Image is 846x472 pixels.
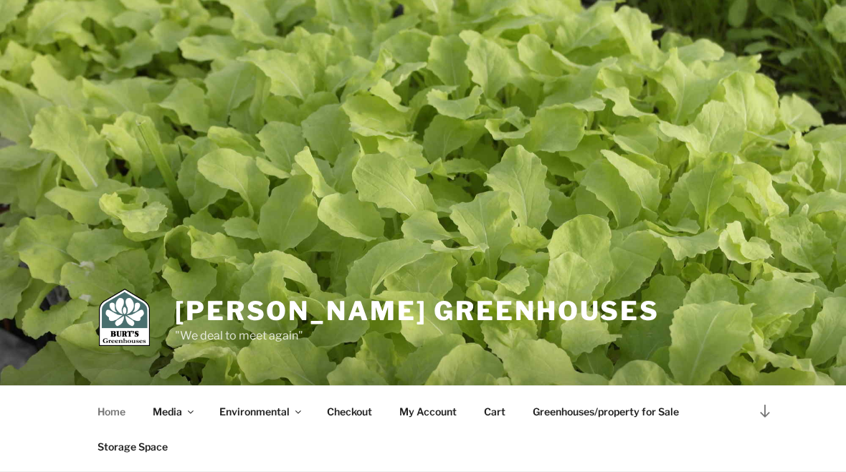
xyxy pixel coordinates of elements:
[206,394,312,429] a: Environmental
[85,394,761,464] nav: Top Menu
[85,394,138,429] a: Home
[85,429,180,464] a: Storage Space
[175,327,660,345] p: "We deal to meet again"
[471,394,518,429] a: Cart
[175,295,660,327] a: [PERSON_NAME] Greenhouses
[140,394,204,429] a: Media
[99,289,150,346] img: Burt's Greenhouses
[520,394,691,429] a: Greenhouses/property for Sale
[386,394,469,429] a: My Account
[314,394,384,429] a: Checkout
